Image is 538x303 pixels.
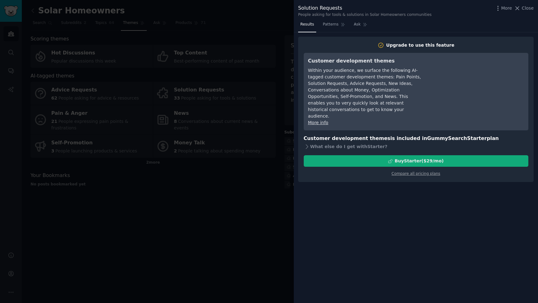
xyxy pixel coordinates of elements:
span: Patterns [323,22,338,27]
div: People asking for tools & solutions in Solar Homeowners communities [298,12,431,18]
a: Compare all pricing plans [392,171,440,176]
button: More [495,5,512,12]
span: More [501,5,512,12]
div: Within your audience, we surface the following AI-tagged customer development themes: Pain Points... [308,67,422,119]
button: BuyStarter($29/mo) [304,155,528,167]
a: Patterns [321,20,347,32]
button: Close [514,5,534,12]
div: Solution Requests [298,4,431,12]
div: What else do I get with Starter ? [304,142,528,151]
a: Ask [352,20,369,32]
div: Upgrade to use this feature [386,42,455,49]
div: Buy Starter ($ 29 /mo ) [395,158,444,164]
h3: Customer development themes is included in plan [304,135,528,142]
a: Results [298,20,316,32]
span: Close [522,5,534,12]
span: GummySearch Starter [427,135,487,141]
h3: Customer development themes [308,57,422,65]
span: Ask [354,22,361,27]
iframe: YouTube video player [431,57,524,104]
a: More info [308,120,328,125]
span: Results [300,22,314,27]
